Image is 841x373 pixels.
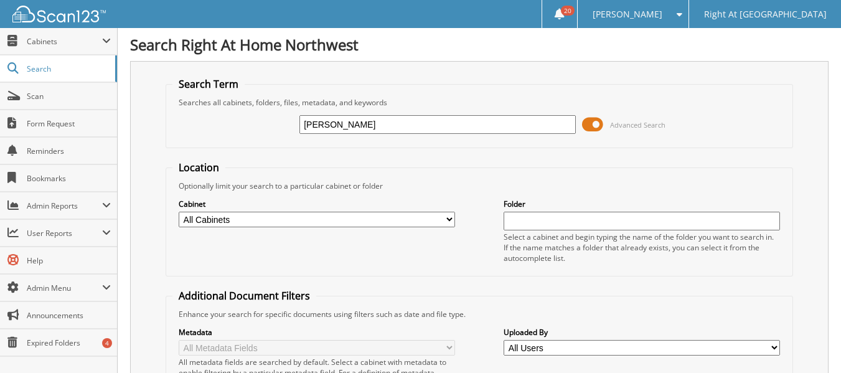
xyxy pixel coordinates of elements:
[779,313,841,373] iframe: Chat Widget
[593,11,662,18] span: [PERSON_NAME]
[27,338,111,348] span: Expired Folders
[504,199,780,209] label: Folder
[12,6,106,22] img: scan123-logo-white.svg
[130,34,829,55] h1: Search Right At Home Northwest
[27,36,102,47] span: Cabinets
[172,309,786,319] div: Enhance your search for specific documents using filters such as date and file type.
[172,161,225,174] legend: Location
[27,64,109,74] span: Search
[172,181,786,191] div: Optionally limit your search to a particular cabinet or folder
[27,228,102,238] span: User Reports
[172,97,786,108] div: Searches all cabinets, folders, files, metadata, and keywords
[172,77,245,91] legend: Search Term
[27,146,111,156] span: Reminders
[704,11,827,18] span: Right At [GEOGRAPHIC_DATA]
[179,199,455,209] label: Cabinet
[172,289,316,303] legend: Additional Document Filters
[27,310,111,321] span: Announcements
[504,327,780,338] label: Uploaded By
[102,338,112,348] div: 4
[27,201,102,211] span: Admin Reports
[179,327,455,338] label: Metadata
[27,173,111,184] span: Bookmarks
[610,120,665,130] span: Advanced Search
[27,91,111,102] span: Scan
[27,118,111,129] span: Form Request
[561,6,575,16] span: 20
[27,255,111,266] span: Help
[504,232,780,263] div: Select a cabinet and begin typing the name of the folder you want to search in. If the name match...
[27,283,102,293] span: Admin Menu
